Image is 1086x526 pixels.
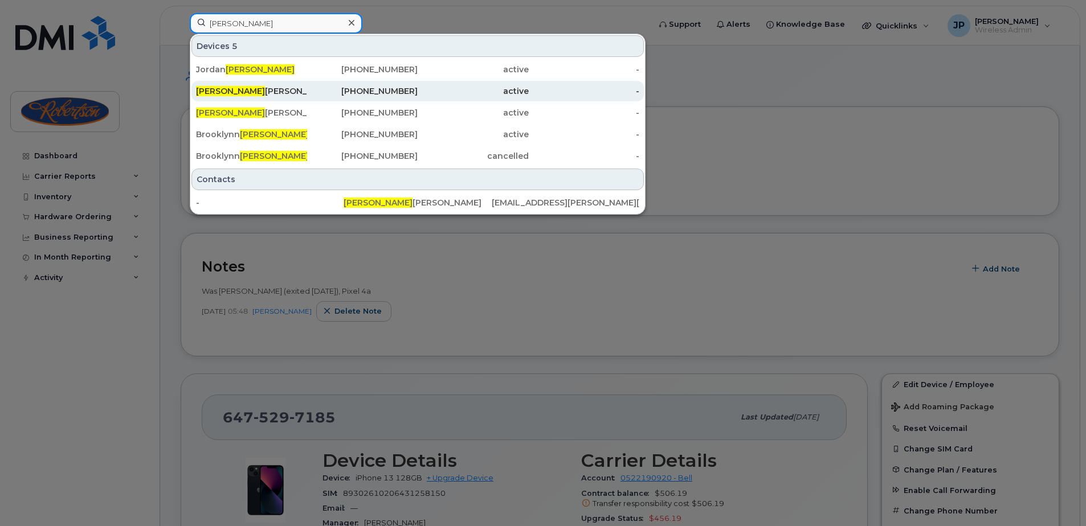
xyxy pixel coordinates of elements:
a: -[PERSON_NAME][PERSON_NAME][EMAIL_ADDRESS][PERSON_NAME][DOMAIN_NAME] [191,192,644,213]
div: Devices [191,35,644,57]
span: 5 [232,40,238,52]
div: - [196,197,344,208]
div: [PERSON_NAME] [344,197,491,208]
a: Brooklynn[PERSON_NAME][PHONE_NUMBER]active- [191,124,644,145]
div: [PHONE_NUMBER] [307,107,418,118]
div: Jordan [196,64,307,75]
span: [PERSON_NAME] [240,151,309,161]
div: - [529,107,640,118]
div: active [418,107,529,118]
div: [EMAIL_ADDRESS][PERSON_NAME][DOMAIN_NAME] [492,197,639,208]
div: Brooklynn [196,129,307,140]
div: [PERSON_NAME] [196,85,307,97]
div: active [418,85,529,97]
span: [PERSON_NAME] [344,198,413,208]
div: - [529,129,640,140]
div: active [418,129,529,140]
span: [PERSON_NAME] [196,108,265,118]
div: [PHONE_NUMBER] [307,129,418,140]
span: [PERSON_NAME] [196,86,265,96]
div: [PHONE_NUMBER] [307,150,418,162]
div: [PERSON_NAME] [196,107,307,118]
div: - [529,150,640,162]
div: - [529,85,640,97]
div: cancelled [418,150,529,162]
div: - [529,64,640,75]
div: active [418,64,529,75]
a: [PERSON_NAME][PERSON_NAME][PHONE_NUMBER]active- [191,102,644,123]
a: [PERSON_NAME][PERSON_NAME][PHONE_NUMBER]active- [191,81,644,101]
div: [PHONE_NUMBER] [307,64,418,75]
div: Brooklynn [196,150,307,162]
span: [PERSON_NAME] [240,129,309,139]
div: Contacts [191,169,644,190]
span: [PERSON_NAME] [226,64,295,75]
a: Jordan[PERSON_NAME][PHONE_NUMBER]active- [191,59,644,80]
a: Brooklynn[PERSON_NAME][PHONE_NUMBER]cancelled- [191,146,644,166]
div: [PHONE_NUMBER] [307,85,418,97]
